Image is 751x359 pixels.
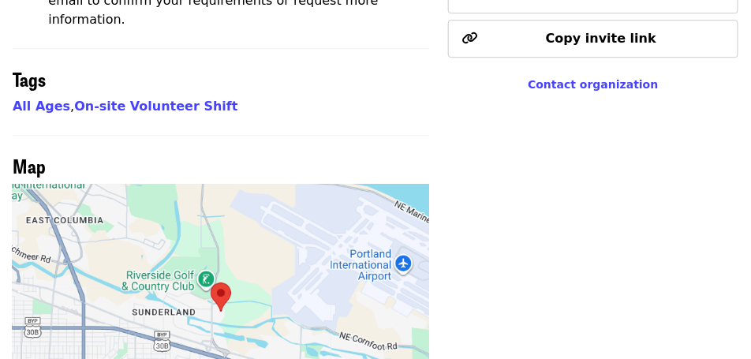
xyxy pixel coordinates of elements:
a: Contact organization [528,78,658,91]
a: All Ages [13,99,70,114]
span: Map [13,151,46,179]
span: Copy invite link [546,31,656,46]
button: Copy invite link [448,20,738,58]
span: , [13,99,74,114]
span: Tags [13,65,46,92]
a: On-site Volunteer Shift [74,99,237,114]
